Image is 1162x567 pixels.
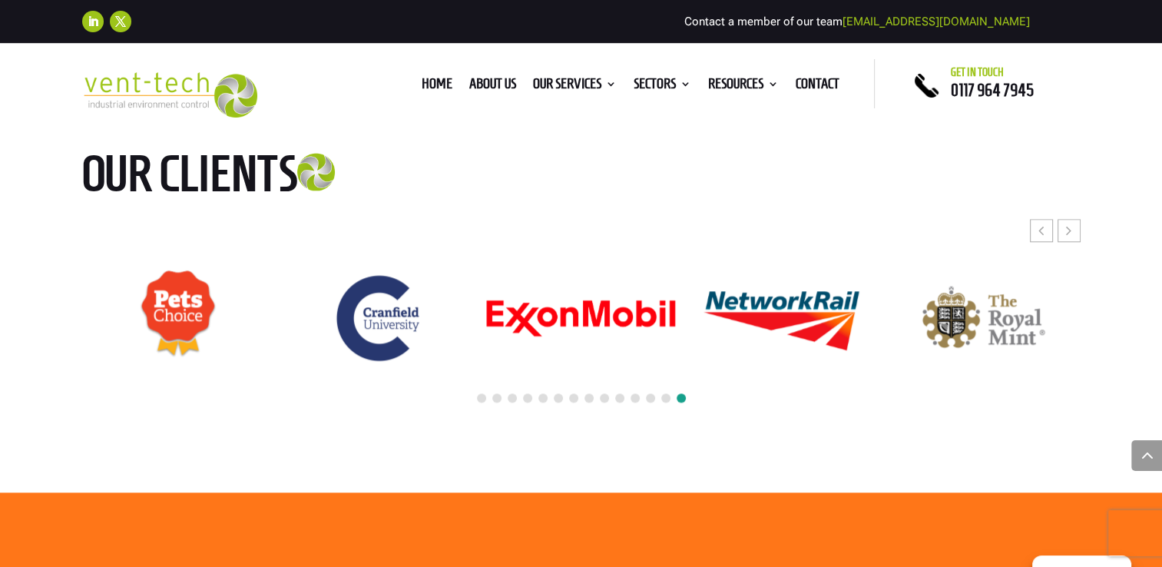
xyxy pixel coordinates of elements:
div: Previous slide [1030,219,1053,242]
img: 2023-09-27T08_35_16.549ZVENT-TECH---Clear-background [82,72,258,118]
a: Follow on X [110,11,131,32]
a: 0117 964 7945 [951,81,1034,99]
a: Sectors [634,78,691,95]
div: 20 / 24 [283,267,475,369]
a: Resources [708,78,779,95]
div: 19 / 24 [81,269,273,367]
img: Cranfield University logo [329,268,429,368]
img: Pets Choice [140,270,217,366]
img: The Royal Mint logo [922,286,1045,350]
div: 22 / 24 [687,272,879,363]
span: Contact a member of our team [684,15,1030,28]
div: 23 / 24 [888,285,1080,351]
a: Follow on LinkedIn [82,11,104,32]
a: Our Services [533,78,617,95]
img: Network Rail logo [687,273,878,363]
a: About us [469,78,516,95]
a: Contact [796,78,839,95]
div: Next slide [1058,219,1081,242]
h2: Our clients [82,148,412,207]
span: Get in touch [951,66,1004,78]
a: [EMAIL_ADDRESS][DOMAIN_NAME] [843,15,1030,28]
a: Home [422,78,452,95]
div: 21 / 24 [485,298,677,338]
img: ExonMobil logo [485,299,676,337]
